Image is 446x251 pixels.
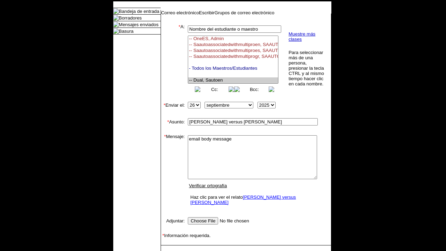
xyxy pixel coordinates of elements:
[188,66,278,71] option: - Todos los Maestros/Estudiantes
[188,36,278,42] option: -- OneES, Admin
[161,226,168,233] img: spacer.gif
[161,10,199,15] a: Correo electrónico
[188,42,278,48] option: -- Saautoassociatedwithmultiproen, SAAUTOASSOCIATEDWITHMULTIPROGRAMEN
[188,77,278,83] option: -- Dual, Sautoen
[189,183,227,188] a: Verificar ortografía
[161,24,185,93] td: A:
[113,22,119,27] img: folder_icon.gif
[113,8,119,14] img: folder_icon.gif
[189,193,316,207] td: Haz clic para ver el relato
[113,15,119,21] img: folder_icon.gif
[199,10,214,15] a: Escribir
[113,28,119,34] img: folder_icon.gif
[211,87,218,92] a: Cc:
[161,245,166,251] img: spacer.gif
[119,22,159,27] a: Mensajes enviados
[161,117,185,127] td: Asunto:
[119,15,142,21] a: Borradores
[195,86,200,92] img: button_left.png
[289,31,315,42] a: Muestre más clases
[161,100,185,110] td: Enviar el:
[161,110,168,117] img: spacer.gif
[269,86,274,92] img: button_right.png
[288,50,325,87] td: Para seleccionar más de una persona, presionar la tecla CTRL y al mismo tiempo hacer clic en cada...
[161,238,168,245] img: spacer.gif
[185,122,185,122] img: spacer.gif
[119,9,159,14] a: Bandeja de entrada
[161,93,168,100] img: spacer.gif
[161,134,185,209] td: Mensaje:
[250,87,259,92] a: Bcc:
[161,209,168,216] img: spacer.gif
[161,127,168,134] img: spacer.gif
[190,195,296,205] a: [PERSON_NAME] versus [PERSON_NAME]
[234,86,240,92] img: button_left.png
[188,54,278,60] option: -- Saautoassociatedwithmultiprogr, SAAUTOASSOCIATEDWITHMULTIPROGRAMCLA
[161,216,185,226] td: Adjuntar:
[185,221,185,221] img: spacer.gif
[229,86,234,92] img: button_right.png
[161,233,331,238] td: Información requerida.
[215,10,275,15] a: Grupos de correo electrónico
[185,57,186,61] img: spacer.gif
[188,48,278,54] option: -- Saautoassociatedwithmultiproes, SAAUTOASSOCIATEDWITHMULTIPROGRAMES
[119,29,133,34] a: Basura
